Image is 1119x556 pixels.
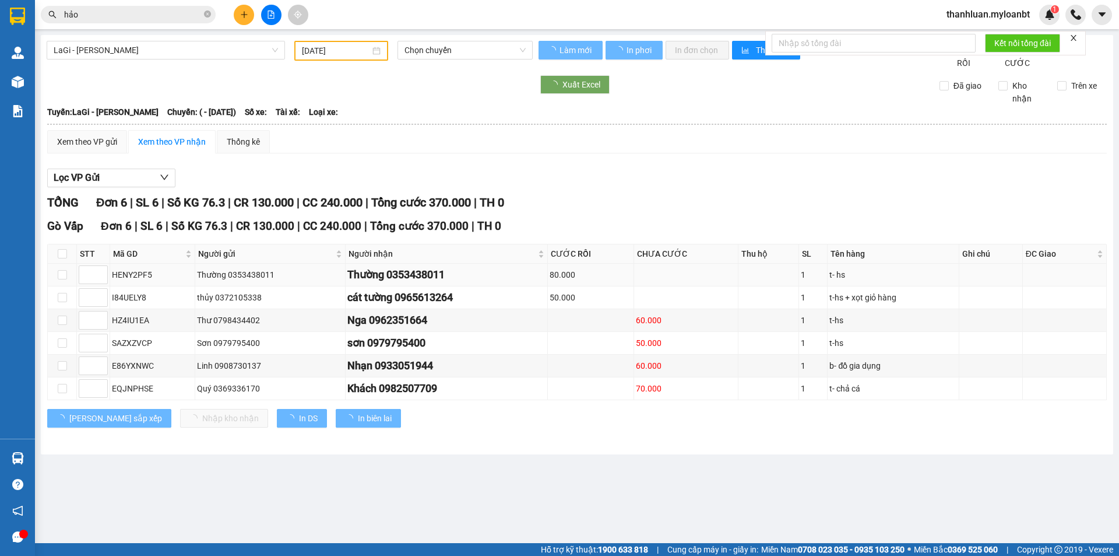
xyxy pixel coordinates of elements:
span: Số KG 76.3 [167,195,225,209]
span: | [166,219,168,233]
span: Miền Bắc [914,543,998,556]
th: CƯỚC RỒI [548,244,634,264]
div: E86YXNWC [112,359,193,372]
div: Khách 0982507709 [347,380,546,397]
span: SL 6 [136,195,159,209]
span: Người nhận [349,247,536,260]
button: Nhập kho nhận [180,409,268,428]
img: warehouse-icon [12,452,24,464]
th: Thu hộ [738,244,798,264]
div: Thường 0353438011 [197,268,343,281]
span: loading [57,414,69,422]
span: TH 0 [477,219,501,233]
li: VP Gò Vấp [6,50,80,62]
div: EQJNPHSE [112,382,193,395]
span: thanhluan.myloanbt [937,7,1039,22]
strong: 1900 633 818 [598,545,648,554]
td: HZ4IU1EA [110,309,195,332]
div: 1 [801,291,826,304]
span: Tổng cước 370.000 [371,195,471,209]
div: 1 [801,359,826,372]
img: icon-new-feature [1044,9,1055,20]
button: bar-chartThống kê [732,41,800,60]
td: HENY2PF5 [110,264,195,286]
img: warehouse-icon [12,76,24,88]
button: plus [234,5,254,25]
span: LaGi - Hồ Chí Minh [54,41,278,59]
th: Ghi chú [959,244,1023,264]
li: Mỹ Loan [6,6,169,28]
span: | [364,219,367,233]
div: HZ4IU1EA [112,314,193,327]
div: I84UELY8 [112,291,193,304]
span: | [228,195,231,209]
span: | [297,219,300,233]
button: In phơi [606,41,663,60]
div: sơn 0979795400 [347,335,546,351]
button: Lọc VP Gửi [47,169,175,187]
div: 80.000 [550,268,632,281]
span: | [365,195,368,209]
span: Làm mới [559,44,593,57]
strong: 0369 525 060 [948,545,998,554]
div: Nhạn 0933051944 [347,358,546,374]
div: Thống kê [227,135,260,148]
span: search [48,11,57,19]
span: notification [12,505,23,516]
span: Chuyến: ( - [DATE]) [167,106,236,118]
td: EQJNPHSE [110,377,195,400]
div: cát tường 0965613264 [347,289,546,306]
img: warehouse-icon [12,47,24,59]
img: logo.jpg [6,6,47,47]
th: Tên hàng [828,244,959,264]
strong: 0708 023 035 - 0935 103 250 [798,545,905,554]
span: down [160,173,169,182]
span: In phơi [627,44,653,57]
span: Kho nhận [1008,79,1048,105]
li: VP LaGi [80,50,155,62]
span: loading [345,414,358,422]
span: | [471,219,474,233]
b: Tuyến: LaGi - [PERSON_NAME] [47,107,159,117]
div: Quý 0369336170 [197,382,343,395]
div: Sơn 0979795400 [197,337,343,349]
span: Đơn 6 [101,219,132,233]
span: copyright [1054,545,1062,554]
span: In DS [299,412,318,425]
span: SL 6 [140,219,163,233]
span: ĐC Giao [1026,247,1095,260]
span: ⚪️ [907,547,911,552]
sup: 1 [1051,5,1059,13]
button: Xuất Excel [540,75,610,94]
button: Làm mới [539,41,603,60]
div: thủy 0372105338 [197,291,343,304]
span: Tổng cước 370.000 [370,219,469,233]
div: Thường 0353438011 [347,267,546,283]
div: t-hs [829,314,956,327]
input: Nhập số tổng đài [772,34,976,53]
span: environment [80,65,89,73]
div: 1 [801,382,826,395]
span: Chọn chuyến [404,41,526,59]
div: 1 [801,314,826,327]
span: | [230,219,233,233]
div: 60.000 [636,314,736,327]
button: aim [288,5,308,25]
span: TỔNG [47,195,79,209]
span: CC 240.000 [303,219,361,233]
b: 33 Bác Ái, P Phước Hội, TX Lagi [80,64,152,86]
span: | [161,195,164,209]
span: Kết nối tổng đài [994,37,1051,50]
span: message [12,531,23,543]
button: [PERSON_NAME] sắp xếp [47,409,171,428]
span: loading [286,414,299,422]
span: environment [6,65,14,73]
button: file-add [261,5,281,25]
div: 1 [801,337,826,349]
span: Đã giao [949,79,986,92]
span: Gò Vấp [47,219,83,233]
button: In DS [277,409,327,428]
div: t- hs [829,268,956,281]
div: Thư 0798434402 [197,314,343,327]
span: Miền Nam [761,543,905,556]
